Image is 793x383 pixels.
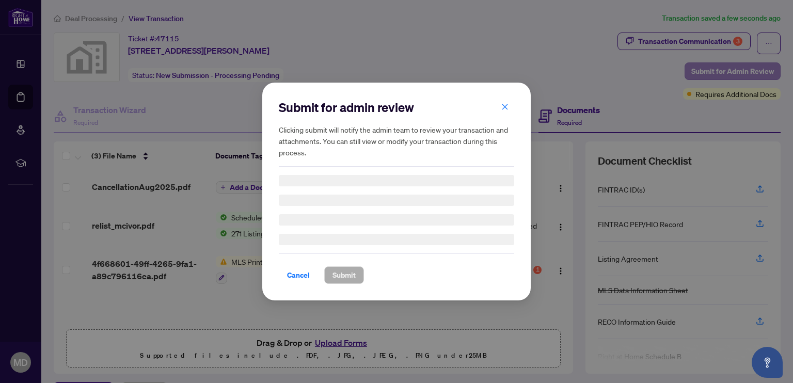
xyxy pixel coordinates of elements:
span: Cancel [287,267,310,283]
span: close [501,103,509,110]
h5: Clicking submit will notify the admin team to review your transaction and attachments. You can st... [279,124,514,158]
button: Submit [324,266,364,284]
h2: Submit for admin review [279,99,514,116]
button: Open asap [752,347,783,378]
button: Cancel [279,266,318,284]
